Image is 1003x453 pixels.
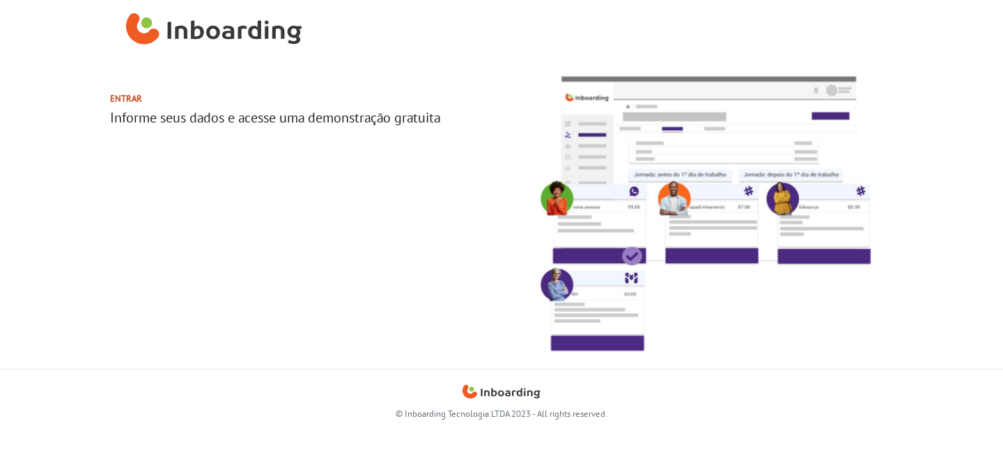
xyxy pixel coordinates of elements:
[110,109,496,126] h3: Informe seus dados e acesse uma demonstração gratuita
[462,381,541,402] img: Inboarding
[462,381,541,402] a: Inboarding Home Page
[126,9,302,51] img: Inboarding Home
[115,407,888,420] p: © Inboarding Tecnologia LTDA 2023 - All rights reserved.
[126,6,302,54] a: Inboarding Home Page
[512,60,888,369] img: Imagem da solução da Inbaording monstrando a jornada como comunicações enviandos antes e depois d...
[110,93,496,104] h2: Entrar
